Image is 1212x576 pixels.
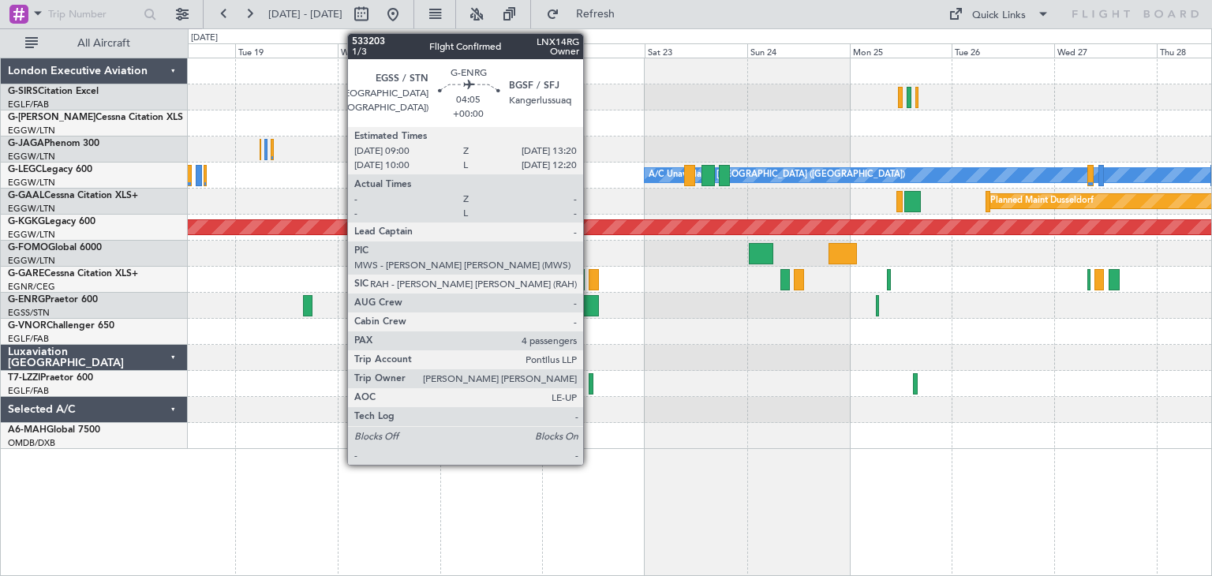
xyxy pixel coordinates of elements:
[8,139,99,148] a: G-JAGAPhenom 300
[8,87,99,96] a: G-SIRSCitation Excel
[747,43,850,58] div: Sun 24
[645,43,747,58] div: Sat 23
[8,255,55,267] a: EGGW/LTN
[8,191,44,200] span: G-GAAL
[972,8,1026,24] div: Quick Links
[8,425,47,435] span: A6-MAH
[8,99,49,110] a: EGLF/FAB
[8,113,183,122] a: G-[PERSON_NAME]Cessna Citation XLS
[8,165,42,174] span: G-LEGC
[8,281,55,293] a: EGNR/CEG
[268,7,342,21] span: [DATE] - [DATE]
[850,43,952,58] div: Mon 25
[8,373,93,383] a: T7-LZZIPraetor 600
[8,307,50,319] a: EGSS/STN
[8,385,49,397] a: EGLF/FAB
[563,9,629,20] span: Refresh
[17,31,171,56] button: All Aircraft
[235,43,338,58] div: Tue 19
[191,32,218,45] div: [DATE]
[8,165,92,174] a: G-LEGCLegacy 600
[8,113,95,122] span: G-[PERSON_NAME]
[8,177,55,189] a: EGGW/LTN
[8,295,98,305] a: G-ENRGPraetor 600
[8,425,100,435] a: A6-MAHGlobal 7500
[1054,43,1157,58] div: Wed 27
[8,191,138,200] a: G-GAALCessna Citation XLS+
[539,2,634,27] button: Refresh
[952,43,1054,58] div: Tue 26
[8,217,45,226] span: G-KGKG
[8,269,138,279] a: G-GARECessna Citation XLS+
[8,203,55,215] a: EGGW/LTN
[941,2,1057,27] button: Quick Links
[8,321,47,331] span: G-VNOR
[8,243,102,252] a: G-FOMOGlobal 6000
[8,87,38,96] span: G-SIRS
[8,269,44,279] span: G-GARE
[8,295,45,305] span: G-ENRG
[48,2,139,26] input: Trip Number
[8,151,55,163] a: EGGW/LTN
[8,217,95,226] a: G-KGKGLegacy 600
[649,163,905,187] div: A/C Unavailable [GEOGRAPHIC_DATA] ([GEOGRAPHIC_DATA])
[440,43,543,58] div: Thu 21
[8,243,48,252] span: G-FOMO
[8,139,44,148] span: G-JAGA
[8,321,114,331] a: G-VNORChallenger 650
[41,38,166,49] span: All Aircraft
[8,373,40,383] span: T7-LZZI
[8,125,55,137] a: EGGW/LTN
[8,437,55,449] a: OMDB/DXB
[990,189,1094,213] div: Planned Maint Dusseldorf
[338,43,440,58] div: Wed 20
[542,43,645,58] div: Fri 22
[8,333,49,345] a: EGLF/FAB
[8,229,55,241] a: EGGW/LTN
